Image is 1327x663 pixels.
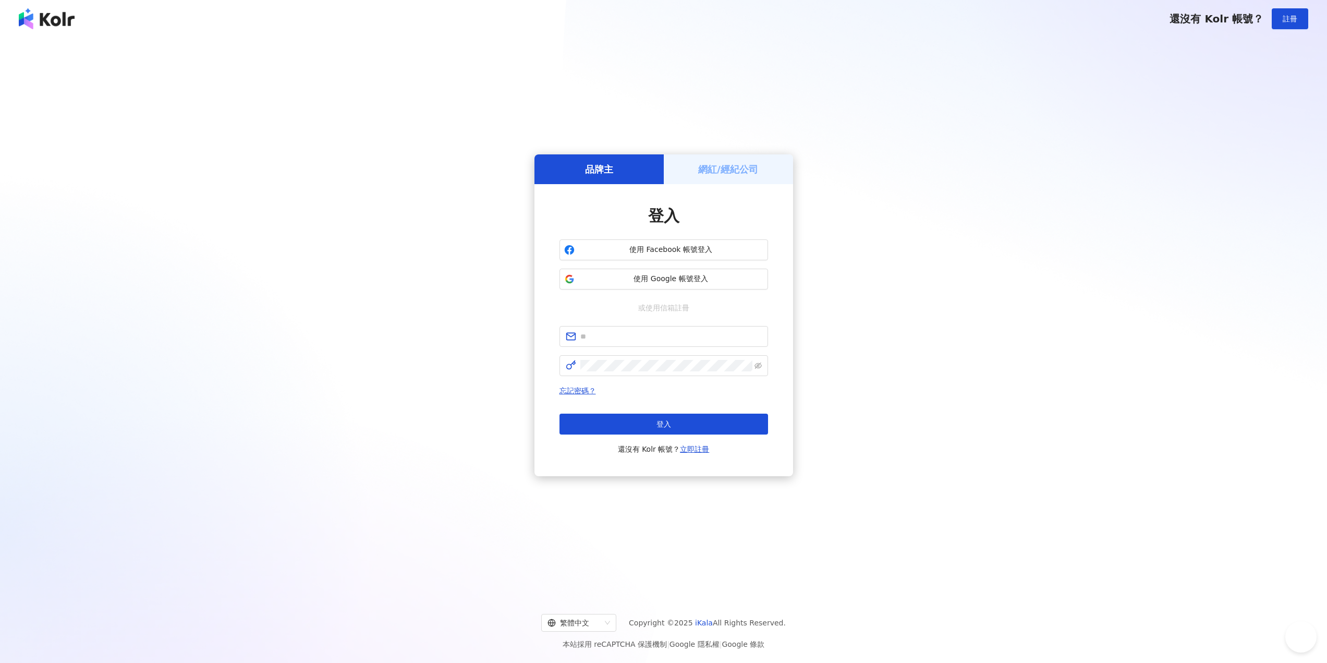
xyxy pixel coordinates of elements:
iframe: Help Scout Beacon - Open [1285,621,1317,653]
span: eye-invisible [754,362,762,369]
span: Copyright © 2025 All Rights Reserved. [629,617,786,629]
span: 登入 [648,207,679,225]
span: 本站採用 reCAPTCHA 保護機制 [563,638,764,650]
button: 使用 Facebook 帳號登入 [559,239,768,260]
button: 登入 [559,414,768,435]
span: 登入 [656,420,671,428]
a: Google 隱私權 [669,640,720,648]
h5: 品牌主 [585,163,613,176]
span: | [720,640,722,648]
span: 註冊 [1283,15,1297,23]
a: Google 條款 [722,640,764,648]
a: 立即註冊 [680,445,709,453]
span: | [667,640,669,648]
img: logo [19,8,75,29]
span: 還沒有 Kolr 帳號？ [618,443,710,455]
span: 使用 Facebook 帳號登入 [579,245,763,255]
div: 繁體中文 [547,614,601,631]
button: 使用 Google 帳號登入 [559,269,768,290]
a: iKala [695,619,713,627]
h5: 網紅/經紀公司 [698,163,758,176]
span: 或使用信箱註冊 [631,302,697,314]
span: 還沒有 Kolr 帳號？ [1170,13,1263,25]
a: 忘記密碼？ [559,387,596,395]
span: 使用 Google 帳號登入 [579,274,763,284]
button: 註冊 [1272,8,1308,29]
